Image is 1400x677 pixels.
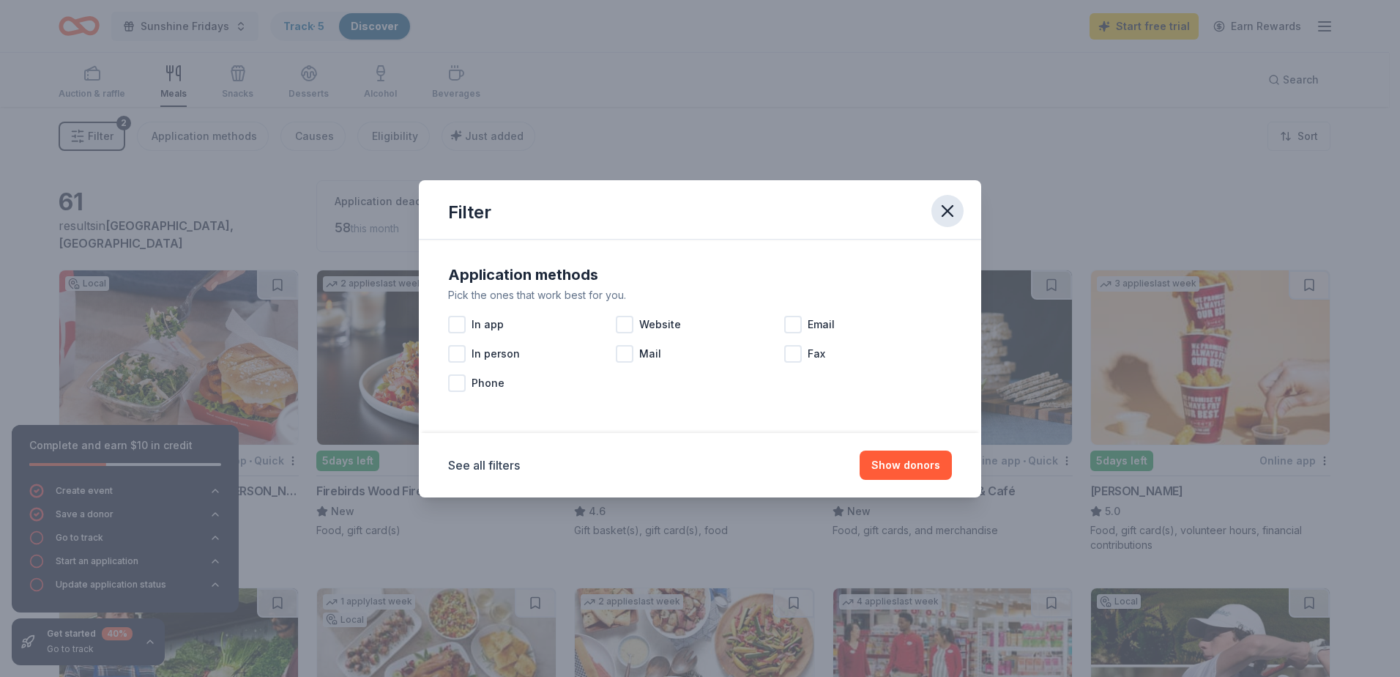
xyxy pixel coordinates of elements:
[472,374,504,392] span: Phone
[639,316,681,333] span: Website
[448,286,952,304] div: Pick the ones that work best for you.
[808,316,835,333] span: Email
[448,456,520,474] button: See all filters
[472,345,520,363] span: In person
[472,316,504,333] span: In app
[448,201,491,224] div: Filter
[639,345,661,363] span: Mail
[448,263,952,286] div: Application methods
[860,451,952,480] button: Show donors
[808,345,825,363] span: Fax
